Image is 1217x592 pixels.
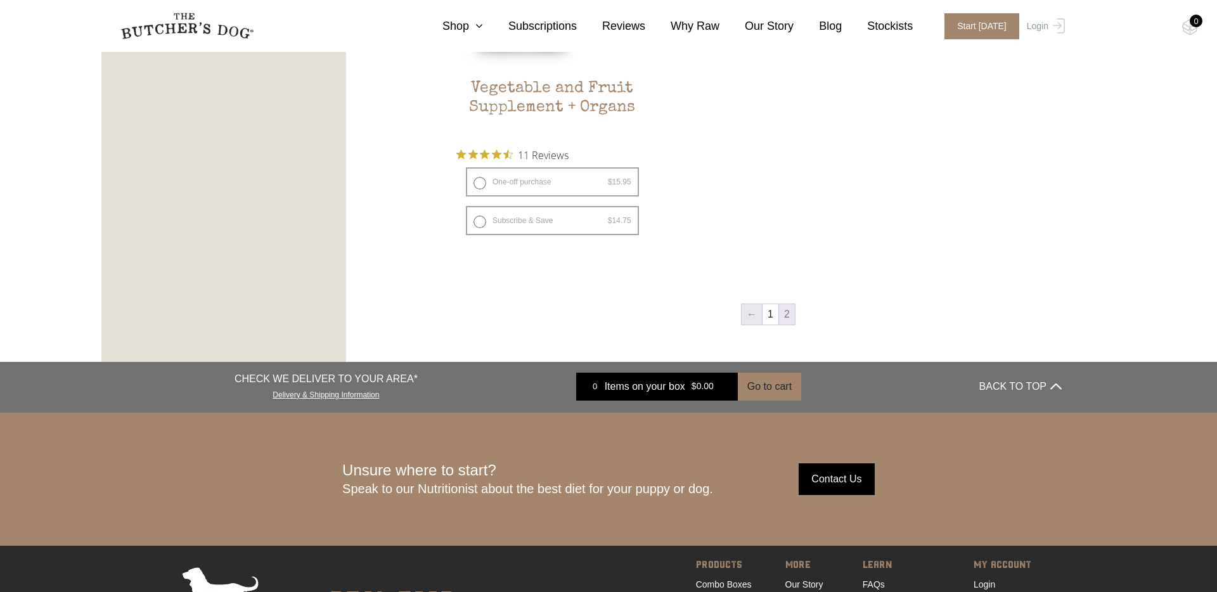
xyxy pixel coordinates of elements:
[696,557,752,575] span: PRODUCTS
[779,304,795,325] span: Page 2
[235,371,418,387] p: CHECK WE DELIVER TO YOUR AREA*
[692,381,714,391] bdi: 0.00
[456,79,648,139] h2: Vegetable and Fruit Supplement + Organs
[696,579,752,589] a: Combo Boxes
[692,381,697,391] span: $
[518,145,569,164] span: 11 Reviews
[608,216,631,225] bdi: 14.75
[719,18,794,35] a: Our Story
[979,371,1062,402] button: BACK TO TOP
[799,463,875,495] input: Contact Us
[456,145,569,164] button: Rated 4.7 out of 5 stars from 11 reviews. Jump to reviews.
[483,18,577,35] a: Subscriptions
[863,557,940,575] span: LEARN
[863,579,885,589] a: FAQs
[932,13,1024,39] a: Start [DATE]
[974,579,995,589] a: Login
[608,177,631,186] bdi: 15.95
[1190,15,1202,27] div: 0
[605,379,685,394] span: Items on your box
[1024,13,1065,39] a: Login
[785,557,829,575] span: MORE
[645,18,719,35] a: Why Raw
[577,18,645,35] a: Reviews
[576,373,738,401] a: 0 Items on your box $0.00
[273,387,379,399] a: Delivery & Shipping Information
[974,557,1031,575] span: MY ACCOUNT
[342,461,713,497] div: Unsure where to start?
[794,18,842,35] a: Blog
[608,177,612,186] span: $
[466,167,639,196] label: One-off purchase
[466,206,639,235] label: Subscribe & Save
[586,380,605,393] div: 0
[738,373,801,401] button: Go to cart
[1182,19,1198,35] img: TBD_Cart-Empty.png
[608,216,612,225] span: $
[842,18,913,35] a: Stockists
[763,304,778,325] a: Page 1
[342,482,713,496] span: Speak to our Nutritionist about the best diet for your puppy or dog.
[944,13,1019,39] span: Start [DATE]
[785,579,823,589] a: Our Story
[742,304,762,325] a: ←
[417,18,483,35] a: Shop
